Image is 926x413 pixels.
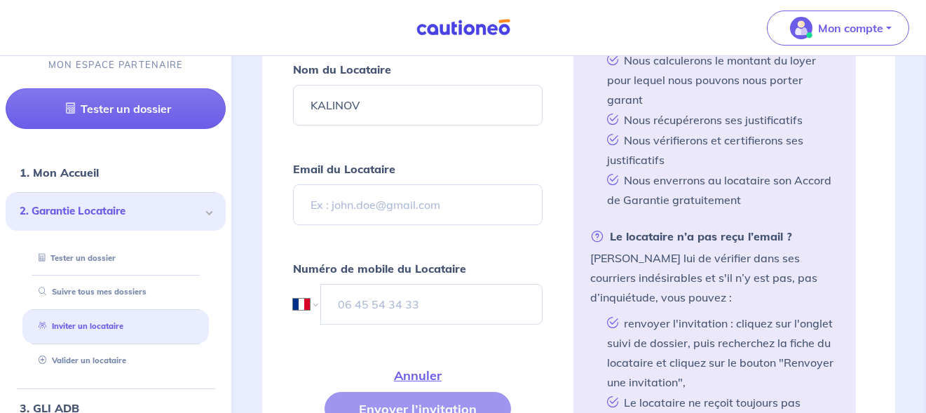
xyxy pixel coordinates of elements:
li: Nous enverrons au locataire son Accord de Garantie gratuitement [601,170,839,210]
a: 1. Mon Accueil [20,165,99,180]
div: Inviter un locataire [22,315,209,338]
strong: Nom du Locataire [293,62,391,76]
input: Ex : john.doe@gmail.com [293,184,542,225]
button: illu_account_valid_menu.svgMon compte [767,11,909,46]
li: renvoyer l'invitation : cliquez sur l'onglet suivi de dossier, puis recherchez la fiche du locata... [601,313,839,392]
strong: Numéro de mobile du Locataire [293,262,466,276]
input: Ex : Durand [293,85,542,126]
li: Nous calculerons le montant du loyer pour lequel nous pouvons nous porter garant [601,50,839,109]
input: 06 45 54 34 33 [320,284,542,325]
div: 1. Mon Accueil [6,158,226,187]
a: Tester un dossier [6,88,226,129]
button: Annuler [360,358,476,392]
li: Nous récupérerons ses justificatifs [601,109,839,130]
a: Valider un locataire [33,356,126,365]
strong: Le locataire n’a pas reçu l’email ? [590,226,792,246]
span: 2. Garantie Locataire [20,203,201,219]
strong: Email du Locataire [293,162,395,176]
a: Suivre tous mes dossiers [33,287,147,297]
div: Valider un locataire [22,349,209,372]
a: Tester un dossier [33,253,116,263]
a: Inviter un locataire [33,321,123,331]
p: Mon compte [818,20,883,36]
div: Suivre tous mes dossiers [22,280,209,304]
div: Tester un dossier [22,247,209,270]
p: MON ESPACE PARTENAIRE [48,58,184,72]
div: 2. Garantie Locataire [6,192,226,231]
img: Cautioneo [411,19,516,36]
li: Nous vérifierons et certifierons ses justificatifs [601,130,839,170]
img: illu_account_valid_menu.svg [790,17,812,39]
